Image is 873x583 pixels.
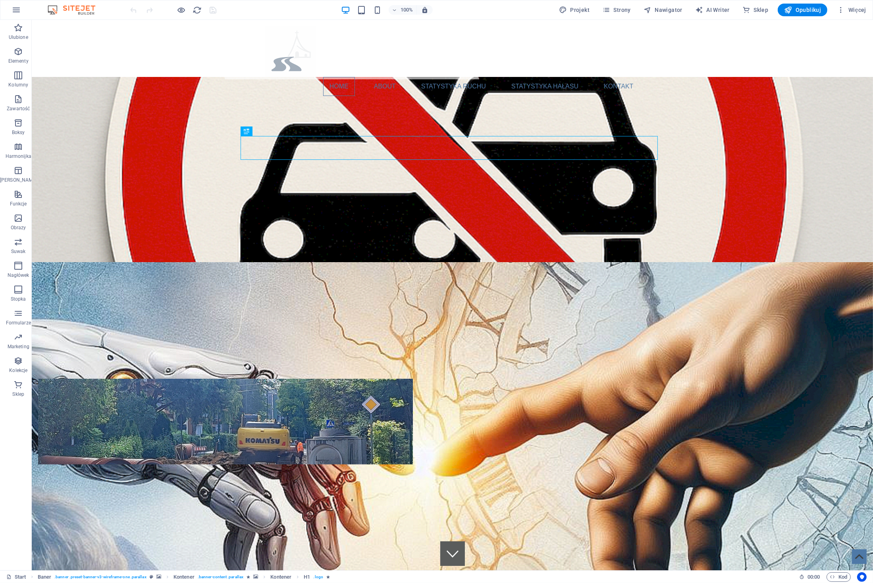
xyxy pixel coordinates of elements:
button: 100% [389,5,417,15]
span: . logo [314,572,323,582]
button: Więcej [834,4,869,16]
span: Opublikuj [784,6,821,14]
p: Funkcje [10,201,27,207]
p: Stopka [11,296,26,302]
h6: Czas sesji [799,572,820,582]
span: Kliknij, aby zaznaczyć. Kliknij dwukrotnie, aby edytować [38,572,51,582]
button: Strony [599,4,634,16]
span: Sklep [742,6,768,14]
i: Ten element zawiera tło [253,575,258,579]
i: Ten element zawiera tło [156,575,161,579]
h6: 100% [401,5,413,15]
button: Kliknij tutaj, aby wyjść z trybu podglądu i kontynuować edycję [177,5,186,15]
div: Projekt (Ctrl+Alt+Y) [556,4,593,16]
span: AI Writer [695,6,730,14]
p: Kolekcje [9,367,27,374]
button: Sklep [739,4,771,16]
button: Projekt [556,4,593,16]
button: Usercentrics [857,572,867,582]
p: Elementy [8,58,29,64]
p: Ulubione [9,34,28,40]
span: Kliknij, aby zaznaczyć. Kliknij dwukrotnie, aby edytować [173,572,195,582]
i: Przeładuj stronę [193,6,202,15]
span: Kliknij, aby zaznaczyć. Kliknij dwukrotnie, aby edytować [270,572,291,582]
i: Ten element jest konfigurowalnym ustawieniem wstępnym [150,575,153,579]
img: Editor Logo [46,5,105,15]
i: Element zawiera animację [326,575,330,579]
p: Obrazy [11,224,26,231]
span: Projekt [559,6,590,14]
p: Sklep [12,391,24,397]
button: AI Writer [692,4,733,16]
span: Strony [602,6,631,14]
span: Nawigator [644,6,682,14]
button: Kod [827,572,851,582]
a: Kliknij, aby anulować zaznaczenie. Kliknij dwukrotnie, aby otworzyć Strony [6,572,26,582]
i: Po zmianie rozmiaru automatycznie dostosowuje poziom powiększenia do wybranego urządzenia. [421,6,428,13]
span: . banner-content .parallax [198,572,243,582]
p: Kolumny [8,82,28,88]
span: : [813,574,814,580]
button: Opublikuj [778,4,827,16]
p: Nagłówek [8,272,29,278]
p: Zawartość [7,105,30,112]
i: Element zawiera animację [247,575,250,579]
p: Boksy [12,129,25,136]
span: Kod [830,572,847,582]
button: Nawigator [640,4,686,16]
p: Harmonijka [6,153,31,159]
p: Formularze [6,320,31,326]
p: Marketing [8,343,29,350]
span: . banner .preset-banner-v3-wireframe-one .parallax [54,572,146,582]
button: reload [193,5,202,15]
p: Suwak [11,248,26,255]
span: 00 00 [807,572,820,582]
span: Więcej [837,6,866,14]
nav: breadcrumb [38,572,330,582]
span: Kliknij, aby zaznaczyć. Kliknij dwukrotnie, aby edytować [304,572,310,582]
